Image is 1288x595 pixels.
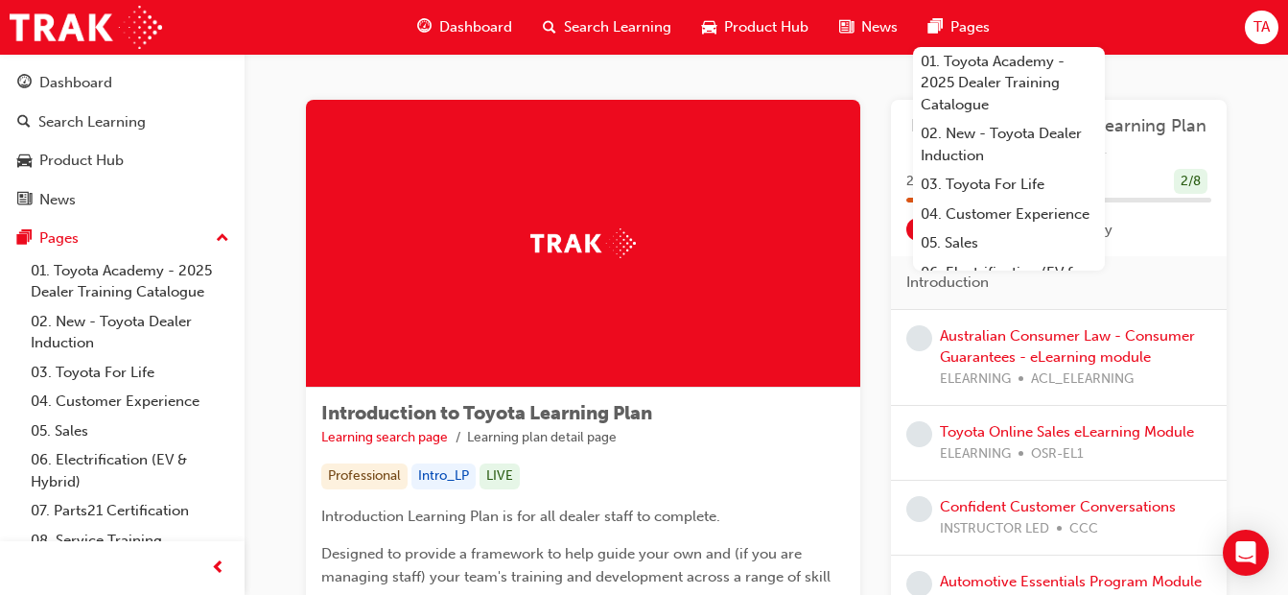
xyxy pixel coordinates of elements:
[17,192,32,209] span: news-icon
[8,105,237,140] a: Search Learning
[23,526,237,556] a: 08. Service Training
[17,114,31,131] span: search-icon
[940,443,1011,465] span: ELEARNING
[530,228,636,258] img: Trak
[913,228,1105,258] a: 05. Sales
[913,119,1105,170] a: 02. New - Toyota Dealer Induction
[564,16,671,38] span: Search Learning
[467,427,617,449] li: Learning plan detail page
[321,429,448,445] a: Learning search page
[906,272,989,294] span: Introduction
[17,75,32,92] span: guage-icon
[23,416,237,446] a: 05. Sales
[417,15,432,39] span: guage-icon
[913,258,1105,309] a: 06. Electrification (EV & Hybrid)
[702,15,716,39] span: car-icon
[23,256,237,307] a: 01. Toyota Academy - 2025 Dealer Training Catalogue
[1245,11,1278,44] button: TA
[913,8,1005,47] a: pages-iconPages
[940,518,1049,540] span: INSTRUCTOR LED
[1174,169,1207,195] div: 2 / 8
[839,15,854,39] span: news-icon
[543,15,556,39] span: search-icon
[216,226,229,251] span: up-icon
[940,369,1011,391] span: ELEARNING
[439,16,512,38] span: Dashboard
[8,182,237,218] a: News
[906,325,932,351] span: learningRecordVerb_NONE-icon
[940,327,1195,367] a: Australian Consumer Law - Consumer Guarantees - eLearning module
[321,508,720,525] span: Introduction Learning Plan is for all dealer staff to complete.
[940,498,1176,515] a: Confident Customer Conversations
[1031,443,1084,465] span: OSR-EL1
[23,307,237,358] a: 02. New - Toyota Dealer Induction
[8,65,237,101] a: Dashboard
[39,72,112,94] div: Dashboard
[824,8,913,47] a: news-iconNews
[23,496,237,526] a: 07. Parts21 Certification
[8,221,237,256] button: Pages
[211,557,225,581] span: prev-icon
[906,171,1002,193] span: 25 % Completed
[39,227,79,250] div: Pages
[906,496,932,522] span: learningRecordVerb_NONE-icon
[928,15,943,39] span: pages-icon
[402,8,527,47] a: guage-iconDashboard
[940,423,1194,440] a: Toyota Online Sales eLearning Module
[23,387,237,416] a: 04. Customer Experience
[1069,518,1098,540] span: CCC
[913,47,1105,120] a: 01. Toyota Academy - 2025 Dealer Training Catalogue
[17,230,32,248] span: pages-icon
[687,8,824,47] a: car-iconProduct Hub
[411,464,476,489] div: Intro_LP
[480,464,520,489] div: LIVE
[906,115,1211,137] a: Introduction to Toyota Learning Plan
[321,464,408,489] div: Professional
[17,153,32,170] span: car-icon
[1223,530,1269,576] div: Open Intercom Messenger
[8,143,237,178] a: Product Hub
[913,200,1105,229] a: 04. Customer Experience
[1253,16,1270,38] span: TA
[8,61,237,221] button: DashboardSearch LearningProduct HubNews
[724,16,808,38] span: Product Hub
[913,170,1105,200] a: 03. Toyota For Life
[1031,369,1134,391] span: ACL_ELEARNING
[906,421,932,447] span: learningRecordVerb_NONE-icon
[39,150,124,172] div: Product Hub
[10,6,162,49] img: Trak
[527,8,687,47] a: search-iconSearch Learning
[861,16,898,38] span: News
[950,16,990,38] span: Pages
[23,445,237,496] a: 06. Electrification (EV & Hybrid)
[23,358,237,388] a: 03. Toyota For Life
[39,189,76,211] div: News
[321,402,652,424] span: Introduction to Toyota Learning Plan
[38,111,146,133] div: Search Learning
